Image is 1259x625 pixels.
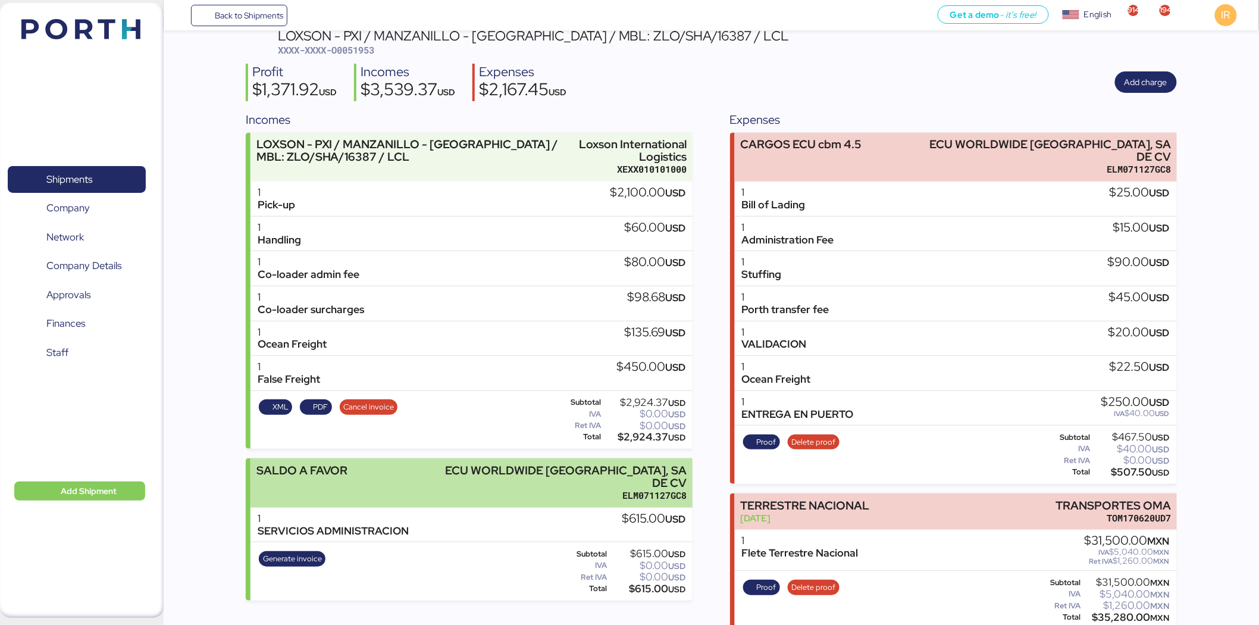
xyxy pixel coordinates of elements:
div: $45.00 [1109,291,1170,304]
div: $467.50 [1092,433,1170,442]
a: Shipments [8,166,146,193]
span: USD [1150,291,1170,304]
div: $0.00 [1092,456,1170,465]
div: $615.00 [622,512,685,526]
div: $450.00 [616,361,685,374]
div: $2,167.45 [479,81,566,101]
span: Add charge [1125,75,1167,89]
div: 1 [742,361,811,373]
button: Generate invoice [259,551,325,567]
span: USD [668,398,685,408]
a: Company [8,195,146,222]
div: Total [557,433,602,441]
div: 1 [742,221,834,234]
span: USD [665,361,685,374]
span: MXN [1151,577,1170,588]
div: Ocean Freight [742,373,811,386]
div: LOXSON - PXI / MANZANILLO - [GEOGRAPHIC_DATA] / MBL: ZLO/SHA/16387 / LCL [256,138,572,163]
span: USD [1150,396,1170,409]
div: ELM071127GC8 [913,163,1171,176]
span: USD [1150,221,1170,235]
div: Total [1041,468,1091,476]
div: IVA [557,561,607,570]
div: TOM170620UD7 [1056,512,1171,524]
span: XML [273,401,289,414]
div: $1,371.92 [252,81,337,101]
span: Company [46,199,90,217]
button: Add Shipment [14,482,145,501]
button: PDF [300,399,332,415]
div: $135.69 [624,326,685,339]
div: $0.00 [604,421,686,430]
div: IVA [1041,445,1091,453]
span: USD [1150,326,1170,339]
div: Handling [258,234,301,246]
div: ELM071127GC8 [428,489,687,502]
span: Cancel invoice [343,401,394,414]
span: Finances [46,315,85,332]
span: USD [665,512,685,526]
div: $2,924.37 [604,398,686,407]
span: USD [668,421,685,432]
div: $20.00 [1108,326,1170,339]
div: Co-loader admin fee [258,268,359,281]
div: Ret IVA [1041,602,1081,610]
span: Staff [46,344,68,361]
span: USD [668,584,685,595]
span: USD [1152,455,1170,466]
span: USD [437,86,455,98]
div: Expenses [479,64,566,81]
span: Proof [757,581,776,594]
div: $0.00 [609,561,685,570]
button: Delete proof [788,580,840,595]
div: 1 [258,291,364,304]
div: ECU WORLDWIDE [GEOGRAPHIC_DATA], SA DE CV [913,138,1171,163]
button: Delete proof [788,435,840,450]
div: False Freight [258,373,320,386]
button: Proof [743,580,780,595]
div: $31,500.00 [1085,535,1170,548]
div: Pick-up [258,199,295,211]
div: SALDO A FAVOR [256,464,348,477]
div: $15.00 [1113,221,1170,235]
span: PDF [313,401,328,414]
span: USD [665,186,685,199]
span: Proof [757,436,776,449]
div: $507.50 [1092,468,1170,477]
div: English [1084,8,1111,21]
div: $25.00 [1110,186,1170,199]
div: ECU WORLDWIDE [GEOGRAPHIC_DATA], SA DE CV [428,464,687,489]
span: USD [1152,444,1170,455]
div: TERRESTRE NACIONAL [740,499,869,512]
span: IVA [1114,409,1125,418]
span: IR [1222,7,1230,23]
div: 1 [742,326,807,339]
div: Ret IVA [557,573,607,582]
span: USD [668,561,685,571]
div: $22.50 [1110,361,1170,374]
div: $1,260.00 [1085,557,1170,565]
span: Delete proof [791,436,835,449]
div: $615.00 [609,585,685,593]
span: USD [665,256,685,269]
span: MXN [1154,548,1170,557]
span: Back to Shipments [215,8,283,23]
div: Bill of Lading [742,199,806,211]
div: SERVICIOS ADMINISTRACION [258,525,409,537]
div: 1 [258,361,320,373]
div: Subtotal [1041,579,1081,587]
span: MXN [1154,557,1170,566]
div: Porth transfer fee [742,304,829,316]
div: $5,040.00 [1083,590,1170,599]
span: USD [668,549,685,560]
span: USD [1150,361,1170,374]
div: Incomes [246,111,693,129]
span: MXN [1151,612,1170,623]
span: XXXX-XXXX-O0051953 [278,44,374,56]
div: XEXX010101000 [578,163,687,176]
div: $2,100.00 [610,186,685,199]
div: $40.00 [1092,445,1170,454]
span: Ret IVA [1089,557,1113,566]
span: USD [668,409,685,420]
a: Finances [8,310,146,337]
